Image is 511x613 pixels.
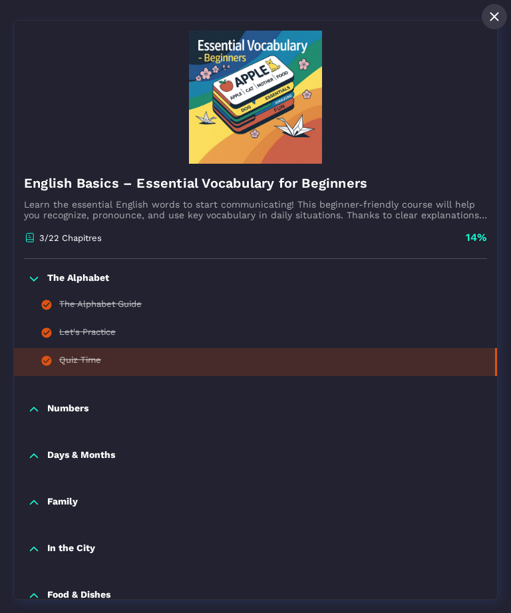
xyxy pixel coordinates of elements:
p: Days & Months [47,449,115,463]
div: The Alphabet Guide [59,299,142,313]
p: The Alphabet [47,272,109,286]
p: 14% [466,230,487,245]
p: Food & Dishes [47,589,110,602]
img: banner [24,31,487,164]
p: 3/22 Chapitres [39,233,102,243]
div: Quiz Time [59,355,101,369]
p: In the City [47,542,95,556]
p: Family [47,496,78,509]
h4: English Basics – Essential Vocabulary for Beginners [24,174,487,192]
p: Learn the essential English words to start communicating! This beginner-friendly course will help... [24,199,487,220]
p: Numbers [47,403,88,416]
div: Let's Practice [59,327,116,341]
